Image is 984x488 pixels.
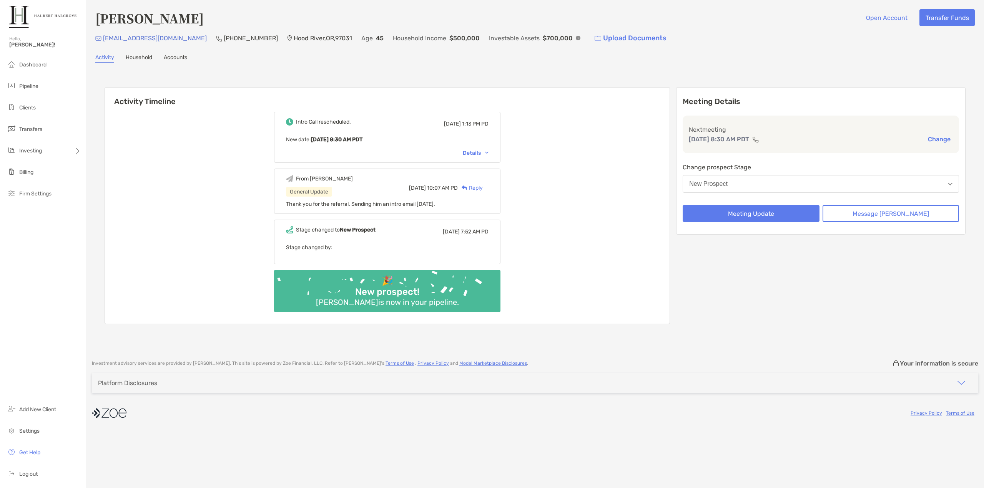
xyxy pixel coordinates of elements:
img: Confetti [274,270,500,306]
button: Message [PERSON_NAME] [823,205,959,222]
img: Email Icon [95,36,101,41]
p: Age [361,33,373,43]
a: Upload Documents [590,30,672,46]
img: Chevron icon [485,152,489,154]
p: Change prospect Stage [683,162,959,172]
p: Your information is secure [900,360,978,367]
p: Meeting Details [683,97,959,106]
img: company logo [92,405,126,422]
img: logout icon [7,469,16,478]
img: transfers icon [7,124,16,133]
div: [PERSON_NAME] is now in your pipeline. [313,298,462,307]
span: 7:52 AM PD [461,228,489,235]
p: [PHONE_NUMBER] [224,33,278,43]
img: Zoe Logo [9,3,76,31]
span: Add New Client [19,406,56,413]
img: Event icon [286,226,293,233]
p: $500,000 [449,33,480,43]
img: communication type [752,136,759,142]
span: Get Help [19,449,40,456]
img: Location Icon [287,35,292,41]
img: settings icon [7,426,16,435]
img: firm-settings icon [7,189,16,198]
p: [EMAIL_ADDRESS][DOMAIN_NAME] [103,33,207,43]
span: Pipeline [19,83,38,89]
img: Info Icon [576,36,580,40]
img: get-help icon [7,447,16,457]
span: Firm Settings [19,190,52,197]
div: Intro Call rescheduled. [296,119,351,125]
img: pipeline icon [7,81,16,90]
img: billing icon [7,167,16,176]
div: General Update [286,187,332,197]
a: Activity [95,54,114,63]
span: Investing [19,147,42,154]
span: [DATE] [444,121,461,127]
p: Next meeting [689,125,953,134]
img: Event icon [286,118,293,126]
span: Settings [19,428,40,434]
span: Transfers [19,126,42,132]
div: New Prospect [689,180,728,187]
a: Accounts [164,54,187,63]
h6: Activity Timeline [105,88,670,106]
span: Thank you for the referral. Sending him an intro email [DATE]. [286,201,435,207]
b: New Prospect [340,227,376,233]
button: Meeting Update [683,205,819,222]
p: Stage changed by: [286,243,489,252]
img: Open dropdown arrow [948,183,952,185]
div: 🎉 [379,275,396,286]
p: [DATE] 8:30 AM PDT [689,134,749,144]
img: add_new_client icon [7,404,16,414]
div: Stage changed to [296,227,376,233]
div: Details [463,150,489,156]
p: New date : [286,135,489,144]
img: Event icon [286,175,293,182]
span: 1:13 PM PD [462,121,489,127]
p: $700,000 [543,33,573,43]
p: Hood River , OR , 97031 [294,33,352,43]
span: [DATE] [443,228,460,235]
img: icon arrow [957,378,966,387]
p: Investable Assets [489,33,540,43]
a: Household [126,54,152,63]
span: [DATE] [409,185,426,191]
p: Household Income [393,33,446,43]
button: Open Account [860,9,913,26]
p: 45 [376,33,384,43]
div: New prospect! [352,286,422,298]
button: New Prospect [683,175,959,193]
img: Reply icon [462,185,467,190]
img: investing icon [7,146,16,155]
span: Log out [19,471,38,477]
a: Terms of Use [386,361,414,366]
button: Transfer Funds [919,9,975,26]
button: Change [926,135,953,143]
span: Dashboard [19,61,47,68]
img: button icon [595,36,601,41]
a: Terms of Use [946,410,974,416]
span: 10:07 AM PD [427,185,458,191]
span: [PERSON_NAME]! [9,41,81,48]
img: dashboard icon [7,60,16,69]
p: Investment advisory services are provided by [PERSON_NAME] . This site is powered by Zoe Financia... [92,361,528,366]
img: Phone Icon [216,35,222,41]
b: [DATE] 8:30 AM PDT [311,136,362,143]
a: Model Marketplace Disclosures [459,361,527,366]
h4: [PERSON_NAME] [95,9,204,27]
img: clients icon [7,103,16,112]
div: Reply [458,184,483,192]
span: Billing [19,169,33,175]
div: Platform Disclosures [98,379,157,387]
div: From [PERSON_NAME] [296,175,353,182]
a: Privacy Policy [911,410,942,416]
a: Privacy Policy [417,361,449,366]
span: Clients [19,104,36,111]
